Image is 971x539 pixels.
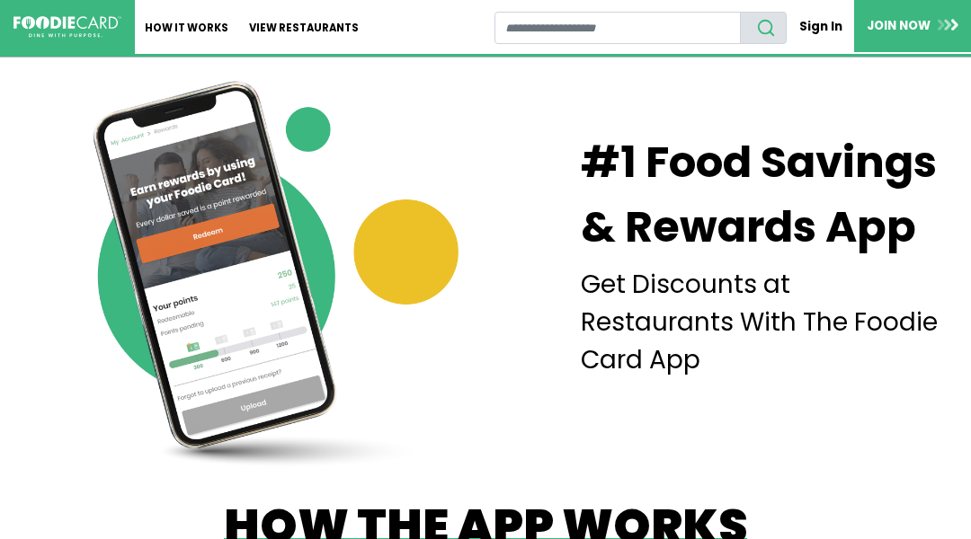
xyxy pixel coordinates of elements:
button: search [740,12,787,44]
a: Sign In [787,11,854,42]
p: Get Discounts at Restaurants With The Foodie Card App [581,266,953,379]
img: FoodieCard; Eat, Drink, Save, Donate [13,16,121,38]
input: restaurant search [494,12,742,44]
h1: #1 Food Savings & Rewards App [581,130,940,260]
